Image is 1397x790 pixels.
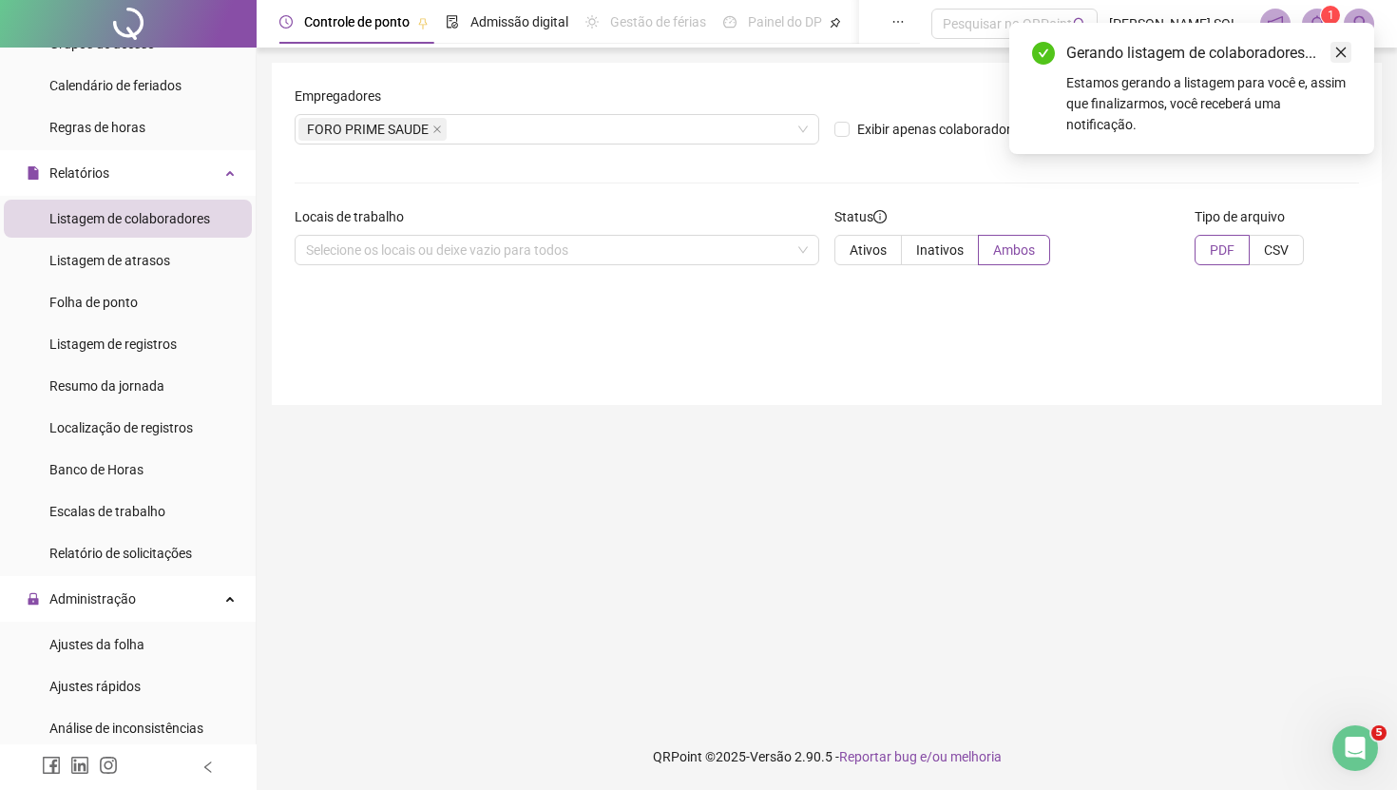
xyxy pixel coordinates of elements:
iframe: Intercom live chat [1332,725,1378,771]
span: notification [1267,15,1284,32]
span: Resumo da jornada [49,378,164,394]
span: ellipsis [891,15,905,29]
span: Ambos [993,242,1035,258]
span: Administração [49,591,136,607]
span: left [201,761,215,774]
span: Escalas de trabalho [49,504,165,519]
span: lock [27,592,40,606]
span: 5 [1371,725,1387,741]
span: Localização de registros [49,420,193,435]
span: Ativos [850,242,887,258]
footer: QRPoint © 2025 - 2.90.5 - [257,723,1397,790]
a: Close [1330,42,1351,63]
span: Painel do DP [748,14,822,29]
span: 1 [1328,9,1334,22]
span: Versão [750,749,792,764]
span: Regras de horas [49,120,145,135]
span: Gestão de férias [610,14,706,29]
span: file [27,166,40,180]
span: Listagem de colaboradores [49,211,210,226]
span: close [432,125,442,134]
span: Listagem de registros [49,337,177,352]
span: Relatórios [49,165,109,181]
div: Gerando listagem de colaboradores... [1066,42,1351,65]
span: FORO PRIME SAUDE [298,118,447,141]
span: Admissão digital [470,14,568,29]
span: instagram [99,756,118,775]
span: Ajustes rápidos [49,679,141,694]
img: 67889 [1345,10,1373,38]
span: Reportar bug e/ou melhoria [839,749,1002,764]
span: Folha de ponto [49,295,138,310]
span: facebook [42,756,61,775]
span: sun [585,15,599,29]
span: book [858,15,871,29]
div: Estamos gerando a listagem para você e, assim que finalizarmos, você receberá uma notificação. [1066,72,1351,135]
span: pushpin [417,17,429,29]
label: Locais de trabalho [295,206,416,227]
span: search [1073,17,1087,31]
span: clock-circle [279,15,293,29]
span: Calendário de feriados [49,78,182,93]
span: Inativos [916,242,964,258]
span: check-circle [1032,42,1055,65]
span: Banco de Horas [49,462,144,477]
span: Ajustes da folha [49,637,144,652]
sup: 1 [1321,6,1340,25]
span: CSV [1264,242,1289,258]
span: Status [834,206,887,227]
span: Análise de inconsistências [49,721,203,736]
span: file-done [446,15,459,29]
span: bell [1309,15,1326,32]
span: FORO PRIME SAUDE [307,119,429,140]
span: PDF [1210,242,1234,258]
span: info-circle [873,210,887,223]
span: Relatório de solicitações [49,546,192,561]
span: close [1334,46,1348,59]
span: Tipo de arquivo [1195,206,1285,227]
span: Controle de ponto [304,14,410,29]
span: Exibir apenas colaboradores de férias [850,119,1085,140]
span: Listagem de atrasos [49,253,170,268]
span: pushpin [830,17,841,29]
span: dashboard [723,15,737,29]
span: [PERSON_NAME] SOLUCOES EM FOLHA [1109,13,1249,34]
label: Empregadores [295,86,393,106]
span: linkedin [70,756,89,775]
